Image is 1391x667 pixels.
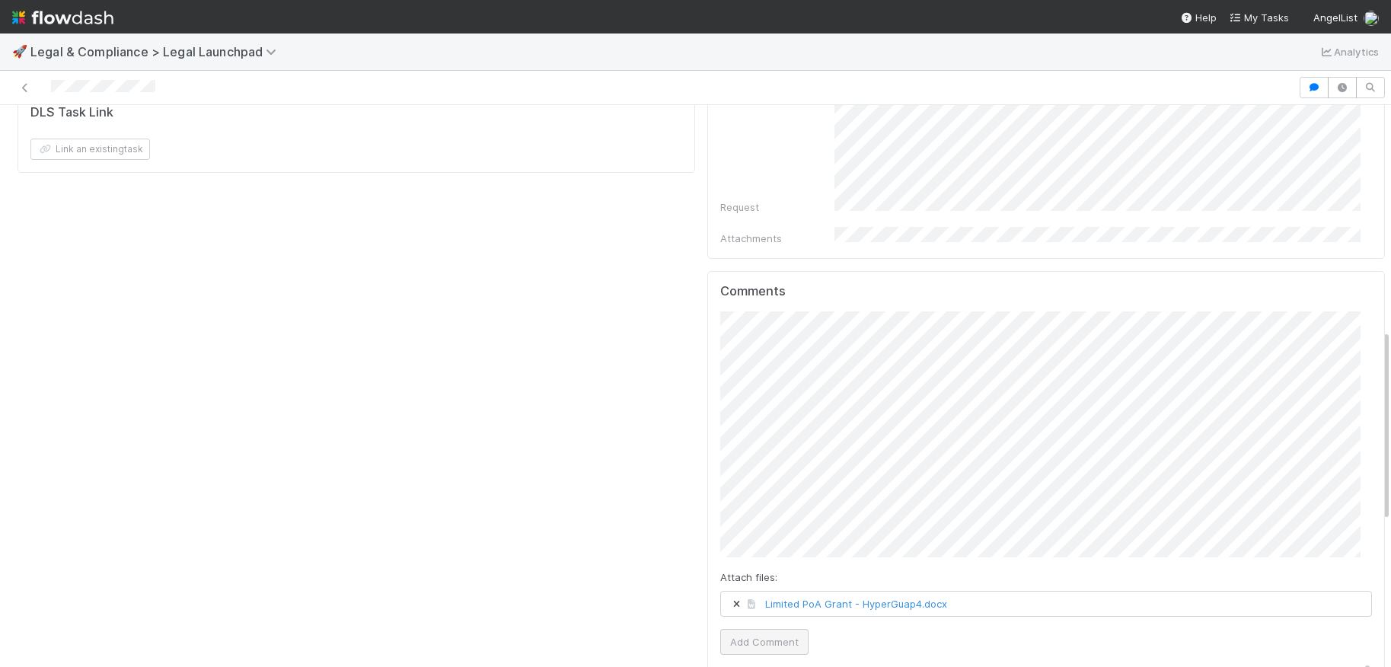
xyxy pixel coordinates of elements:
img: logo-inverted-e16ddd16eac7371096b0.svg [12,5,113,30]
h5: Comments [720,284,1372,299]
label: Attach files: [720,570,777,585]
div: Attachments [720,231,834,246]
span: My Tasks [1229,11,1289,24]
h5: DLS Task Link [30,105,113,120]
span: 🚀 [12,45,27,58]
a: Limited PoA Grant - HyperGuap4.docx [765,598,947,610]
span: AngelList [1313,11,1358,24]
a: Analytics [1319,43,1379,61]
div: Request [720,199,834,215]
button: Link an existingtask [30,139,150,160]
button: Add Comment [720,629,809,655]
a: My Tasks [1229,10,1289,25]
span: Legal & Compliance > Legal Launchpad [30,44,284,59]
div: Help [1180,10,1217,25]
img: avatar_0b1dbcb8-f701-47e0-85bc-d79ccc0efe6c.png [1364,11,1379,26]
